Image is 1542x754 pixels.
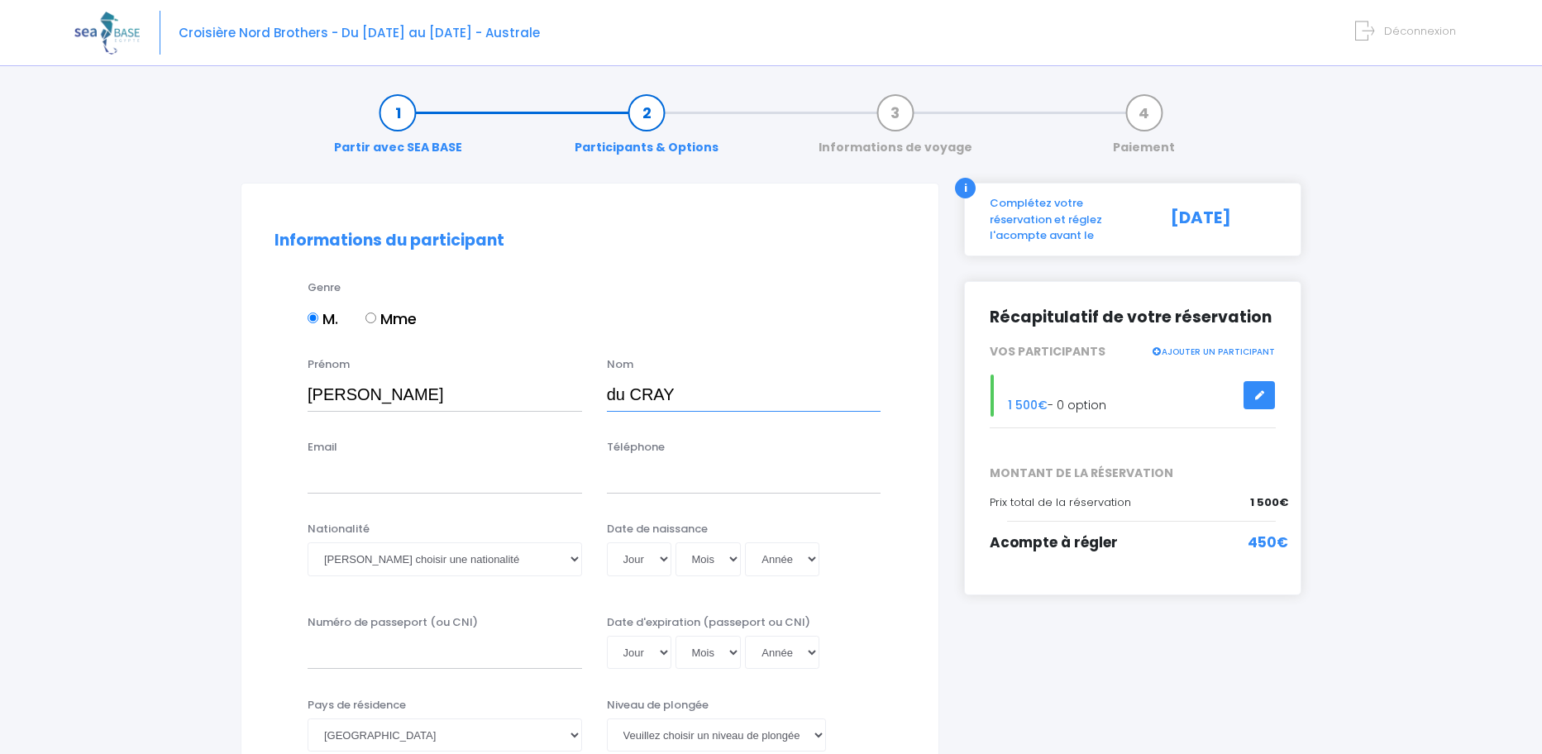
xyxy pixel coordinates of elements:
[977,375,1288,417] div: - 0 option
[1008,397,1048,413] span: 1 500€
[990,307,1276,327] h2: Récapitulatif de votre réservation
[810,104,981,156] a: Informations de voyage
[308,614,478,631] label: Numéro de passeport (ou CNI)
[179,24,540,41] span: Croisière Nord Brothers - Du [DATE] au [DATE] - Australe
[955,178,976,198] div: i
[566,104,727,156] a: Participants & Options
[308,697,406,713] label: Pays de résidence
[308,308,338,330] label: M.
[275,231,905,251] h2: Informations du participant
[365,313,376,323] input: Mme
[607,697,709,713] label: Niveau de plongée
[990,532,1118,552] span: Acompte à régler
[1250,494,1288,511] span: 1 500€
[607,439,665,456] label: Téléphone
[1384,23,1456,39] span: Déconnexion
[308,521,370,537] label: Nationalité
[308,279,341,296] label: Genre
[977,343,1288,360] div: VOS PARTICIPANTS
[977,195,1158,244] div: Complétez votre réservation et réglez l'acompte avant le
[308,356,350,373] label: Prénom
[1151,343,1275,358] a: AJOUTER UN PARTICIPANT
[365,308,417,330] label: Mme
[607,356,633,373] label: Nom
[1105,104,1183,156] a: Paiement
[990,494,1131,510] span: Prix total de la réservation
[607,614,810,631] label: Date d'expiration (passeport ou CNI)
[308,313,318,323] input: M.
[977,465,1288,482] span: MONTANT DE LA RÉSERVATION
[1248,532,1288,554] span: 450€
[607,521,708,537] label: Date de naissance
[1158,195,1288,244] div: [DATE]
[308,439,337,456] label: Email
[326,104,470,156] a: Partir avec SEA BASE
